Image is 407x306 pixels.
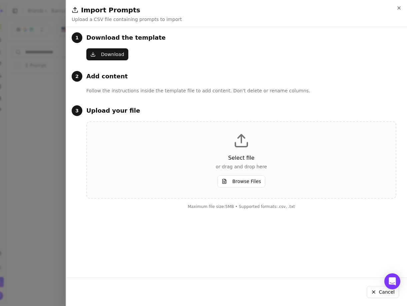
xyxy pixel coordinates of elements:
[86,106,140,115] h3: Upload your file
[98,163,385,170] p: or drag and drop here
[86,48,128,60] button: Download
[86,204,396,209] div: Maximum file size: 5 MB • Supported formats: .csv, .txt
[86,33,166,42] h3: Download the template
[72,5,402,15] h2: Import Prompts
[367,286,399,298] button: Cancel
[98,154,385,162] p: Select file
[217,175,265,187] button: Browse Files
[86,72,128,81] h3: Add content
[72,32,82,43] div: 1
[72,16,182,23] p: Upload a CSV file containing prompts to import
[72,105,82,116] div: 3
[86,87,396,95] p: Follow the instructions inside the template file to add content. Don't delete or rename columns.
[72,71,82,82] div: 2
